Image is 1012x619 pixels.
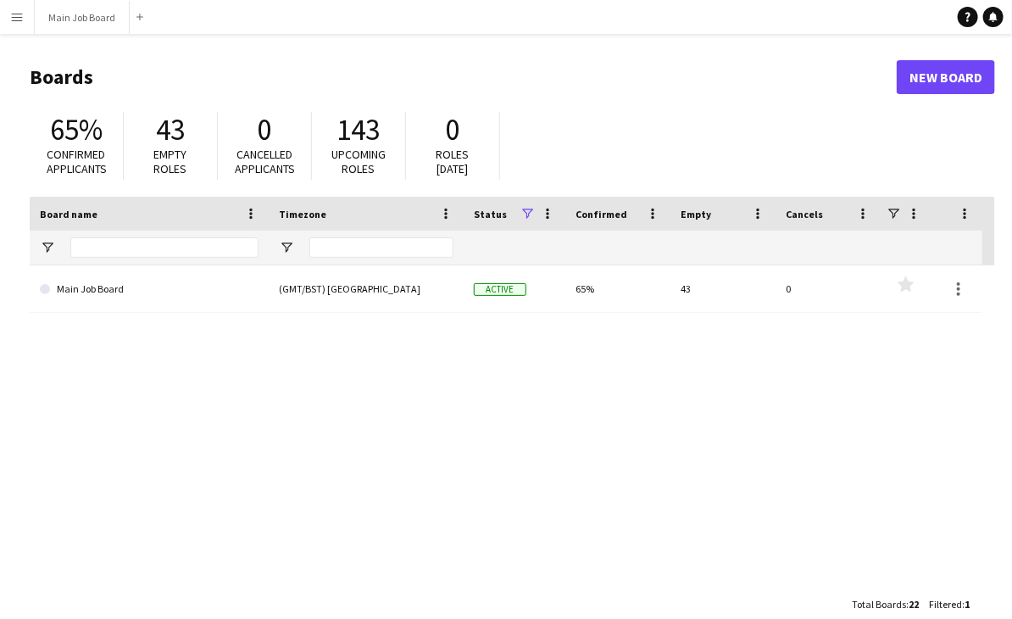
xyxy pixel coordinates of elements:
[235,147,295,176] span: Cancelled applicants
[786,208,823,220] span: Cancels
[474,208,507,220] span: Status
[47,147,107,176] span: Confirmed applicants
[50,111,103,148] span: 65%
[852,598,906,611] span: Total Boards
[681,208,711,220] span: Empty
[40,240,55,255] button: Open Filter Menu
[565,265,670,312] div: 65%
[446,111,460,148] span: 0
[909,598,919,611] span: 22
[929,598,962,611] span: Filtered
[897,60,995,94] a: New Board
[156,111,185,148] span: 43
[154,147,187,176] span: Empty roles
[35,1,130,34] button: Main Job Board
[40,208,97,220] span: Board name
[776,265,881,312] div: 0
[40,265,259,313] a: Main Job Board
[279,208,326,220] span: Timezone
[474,283,526,296] span: Active
[965,598,970,611] span: 1
[30,64,897,90] h1: Boards
[269,265,464,312] div: (GMT/BST) [GEOGRAPHIC_DATA]
[576,208,627,220] span: Confirmed
[70,237,259,258] input: Board name Filter Input
[670,265,776,312] div: 43
[331,147,386,176] span: Upcoming roles
[258,111,272,148] span: 0
[309,237,453,258] input: Timezone Filter Input
[279,240,294,255] button: Open Filter Menu
[436,147,470,176] span: Roles [DATE]
[337,111,381,148] span: 143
